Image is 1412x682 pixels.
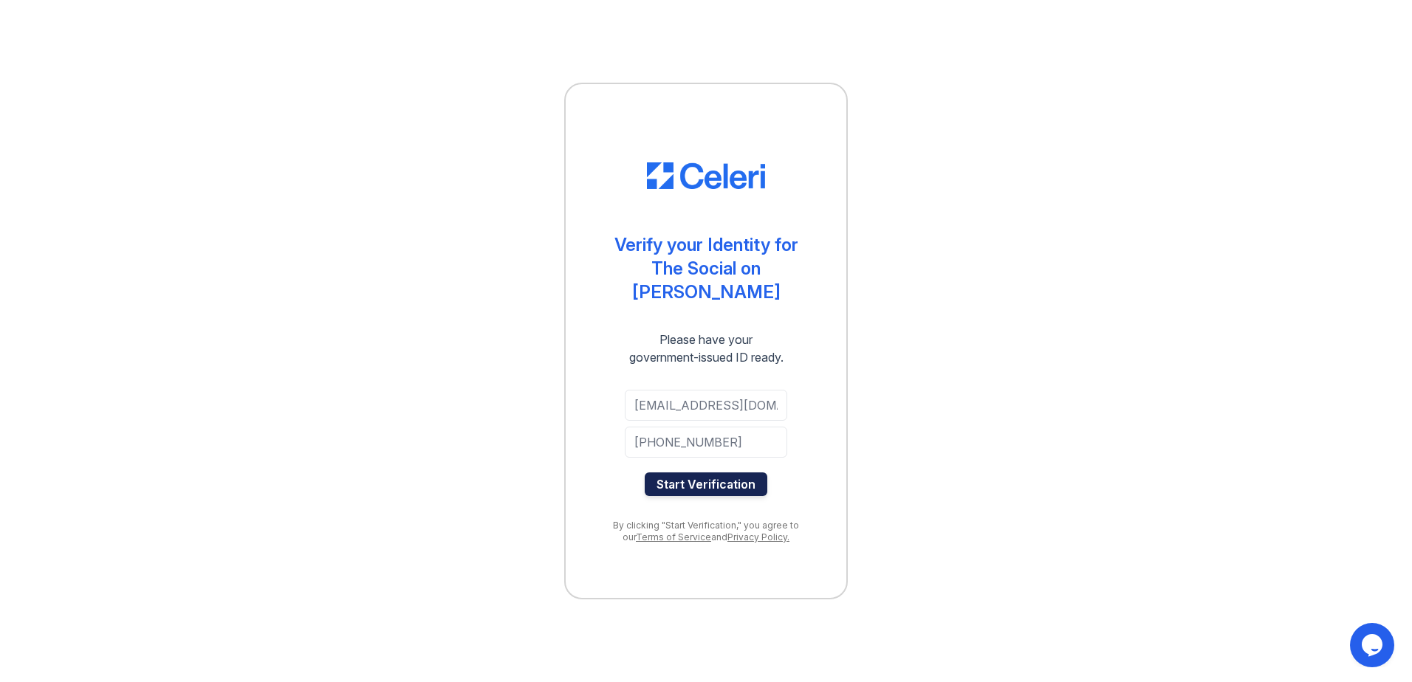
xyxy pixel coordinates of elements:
[625,390,787,421] input: Email
[595,233,817,304] div: Verify your Identity for The Social on [PERSON_NAME]
[645,472,767,496] button: Start Verification
[625,427,787,458] input: Phone
[636,531,711,542] a: Terms of Service
[727,531,789,542] a: Privacy Policy.
[647,162,765,189] img: CE_Logo_Blue-a8612792a0a2168367f1c8372b55b34899dd931a85d93a1a3d3e32e68fde9ad4.png
[595,520,817,543] div: By clicking "Start Verification," you agree to our and
[1350,623,1397,667] iframe: chat widget
[603,331,810,366] div: Please have your government-issued ID ready.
